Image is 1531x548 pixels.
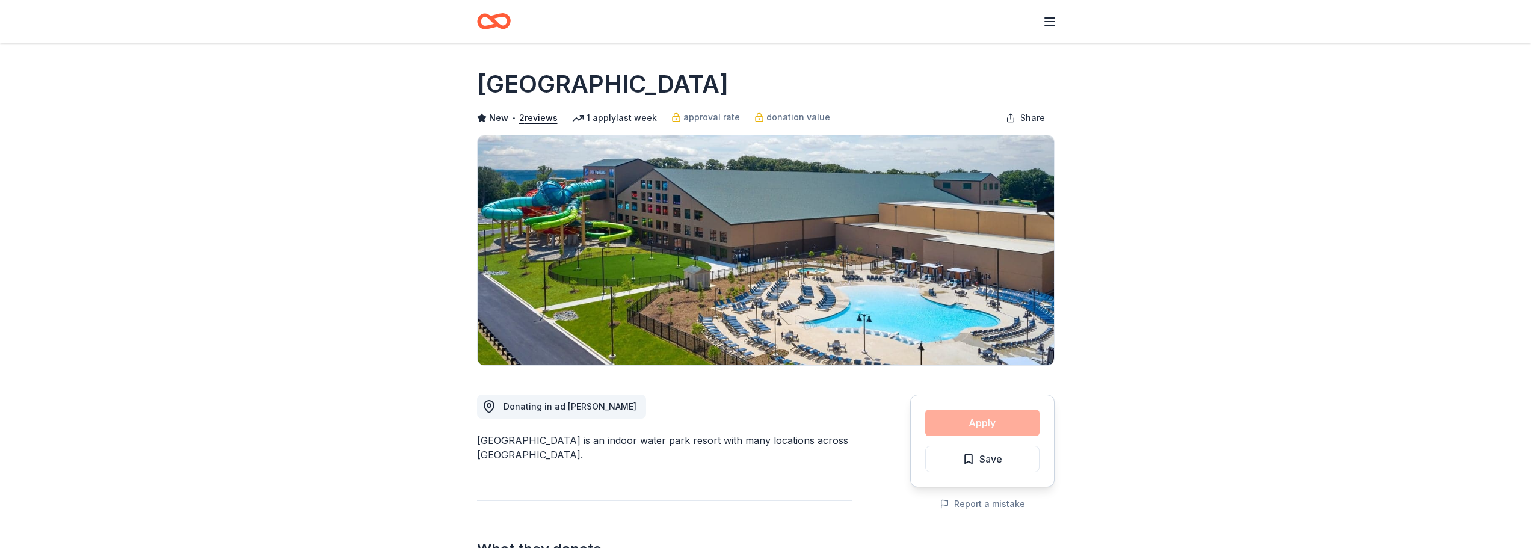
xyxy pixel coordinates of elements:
div: [GEOGRAPHIC_DATA] is an indoor water park resort with many locations across [GEOGRAPHIC_DATA]. [477,433,852,462]
span: Donating in ad [PERSON_NAME] [504,401,636,411]
button: Share [996,106,1055,130]
h1: [GEOGRAPHIC_DATA] [477,67,729,101]
button: Report a mistake [940,497,1025,511]
span: Save [979,451,1002,467]
div: 1 apply last week [572,111,657,125]
button: 2reviews [519,111,558,125]
a: donation value [754,110,830,125]
button: Save [925,446,1040,472]
span: New [489,111,508,125]
img: Image for Great Wolf Lodge [478,135,1054,365]
a: approval rate [671,110,740,125]
span: approval rate [683,110,740,125]
span: Share [1020,111,1045,125]
a: Home [477,7,511,35]
span: • [511,113,516,123]
span: donation value [766,110,830,125]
